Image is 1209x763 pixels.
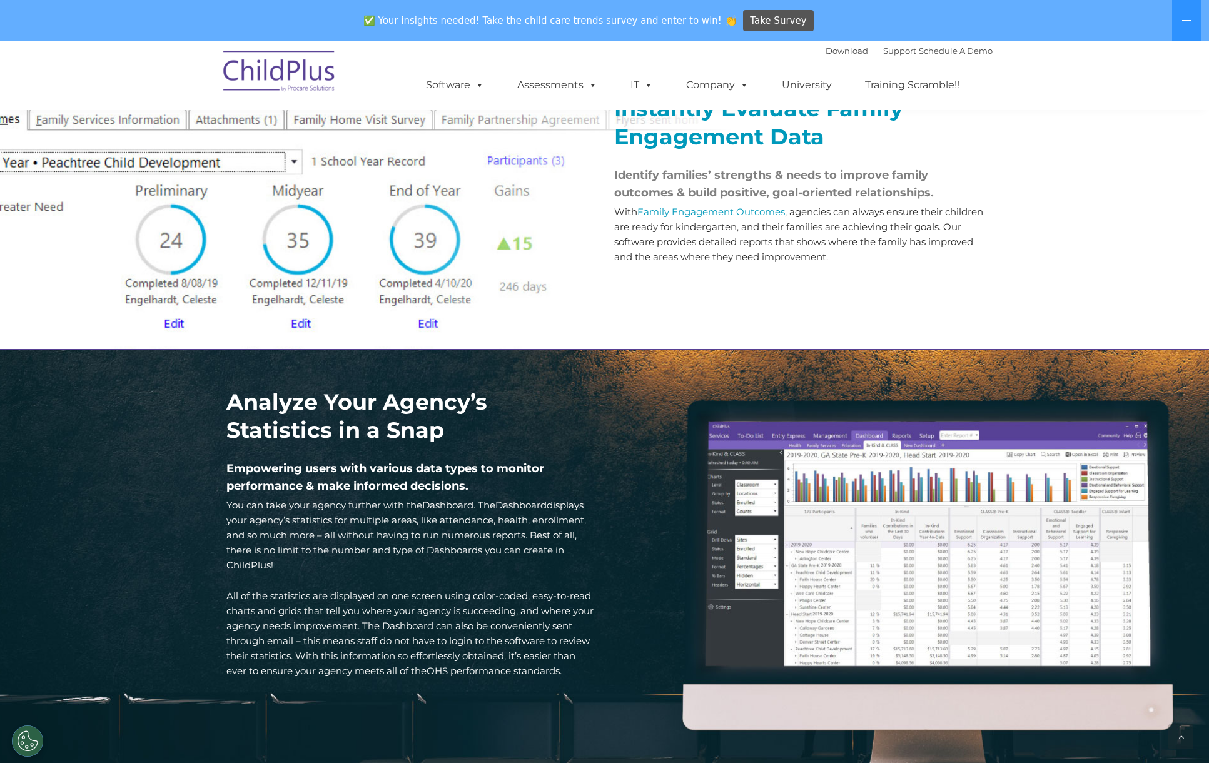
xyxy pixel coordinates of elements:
[12,725,43,757] button: Cookies Settings
[226,499,586,571] span: You can take your agency further with the . The displays your agency’s statistics for multiple ar...
[826,46,868,56] a: Download
[505,73,610,98] a: Assessments
[618,73,665,98] a: IT
[614,205,983,265] p: With , agencies can always ensure their children are ready for kindergarten, and their families a...
[826,46,993,56] font: |
[674,73,761,98] a: Company
[217,42,342,104] img: ChildPlus by Procare Solutions
[427,665,560,677] a: OHS performance standards
[919,46,993,56] a: Schedule A Demo
[883,46,916,56] a: Support
[614,168,934,200] span: Identify families’ strengths & needs to improve family outcomes & build positive, goal-oriented r...
[413,73,497,98] a: Software
[750,10,806,32] span: Take Survey
[358,8,741,33] span: ✅ Your insights needed! Take the child care trends survey and enter to win! 👏
[769,73,844,98] a: University
[226,462,544,493] span: Empowering users with various data types to monitor performance & make informed decisions.
[422,499,473,511] a: Dashboard
[743,10,814,32] a: Take Survey
[226,590,594,677] span: All of the statistics are displayed on one screen using color-coded, easy-to-read charts and grid...
[637,206,785,218] a: Family Engagement Outcomes
[852,73,972,98] a: Training Scramble!!
[495,499,547,511] a: Dashboard
[226,388,487,443] strong: Analyze Your Agency’s Statistics in a Snap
